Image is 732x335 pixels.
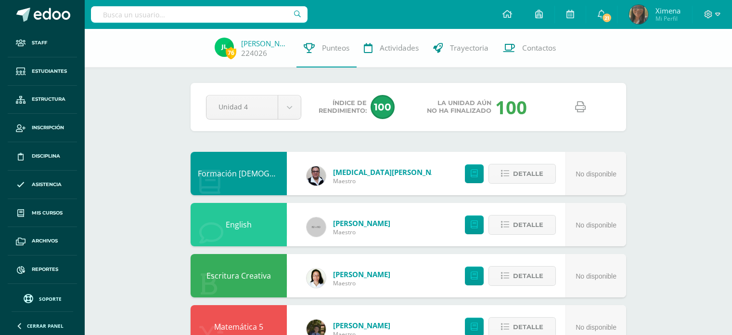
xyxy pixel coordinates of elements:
span: No disponible [576,323,616,331]
a: Mis cursos [8,199,77,228]
span: Ximena [655,6,681,15]
a: Trayectoria [426,29,496,67]
button: Detalle [488,164,556,184]
img: 2b9ad40edd54c2f1af5f41f24ea34807.png [307,166,326,186]
span: No disponible [576,170,616,178]
span: 21 [602,13,612,23]
div: English [191,203,287,246]
span: La unidad aún no ha finalizado [427,99,491,115]
span: Estructura [32,95,65,103]
span: 76 [226,47,236,59]
a: Matemática 5 [214,322,263,332]
span: Maestro [333,177,449,185]
span: 100 [371,95,395,119]
span: Archivos [32,237,58,245]
span: Actividades [380,43,419,53]
a: Punteos [296,29,357,67]
div: 100 [495,94,527,120]
div: Formación Cristiana [191,152,287,195]
span: Asistencia [32,181,62,188]
a: [PERSON_NAME] [333,269,390,279]
span: Inscripción [32,124,64,132]
span: Índice de Rendimiento: [319,99,367,115]
a: [PERSON_NAME] [333,321,390,330]
span: Maestro [333,279,390,287]
span: Estudiantes [32,67,67,75]
img: 60x60 [307,217,326,237]
span: Trayectoria [450,43,488,53]
img: d98bf3c1f642bb0fd1b79fad2feefc7b.png [629,5,648,24]
span: Detalle [513,267,543,285]
a: Inscripción [8,114,77,142]
span: No disponible [576,221,616,229]
a: [PERSON_NAME] [241,39,289,48]
a: Archivos [8,227,77,255]
span: Disciplina [32,152,60,160]
a: Unidad 4 [206,95,301,119]
a: Estudiantes [8,57,77,86]
button: Detalle [488,215,556,235]
a: 224026 [241,48,267,58]
span: Contactos [522,43,556,53]
a: Disciplina [8,142,77,171]
a: Actividades [357,29,426,67]
a: Asistencia [8,171,77,199]
a: Soporte [12,292,73,305]
span: No disponible [576,272,616,280]
a: Estructura [8,86,77,114]
span: Detalle [513,165,543,183]
span: Unidad 4 [218,95,266,118]
a: Staff [8,29,77,57]
img: 0c51bd409f5749828a9dacd713f1661a.png [307,268,326,288]
button: Detalle [488,266,556,286]
a: Escritura Creativa [206,270,271,281]
a: English [226,219,252,230]
span: Detalle [513,216,543,234]
span: Maestro [333,228,390,236]
a: [PERSON_NAME] [333,218,390,228]
a: Contactos [496,29,563,67]
a: Reportes [8,255,77,284]
img: afa0ed02e60a621022ec5d91c63d4b14.png [215,38,234,57]
span: Cerrar panel [27,322,64,329]
input: Busca un usuario... [91,6,308,23]
span: Mi Perfil [655,14,681,23]
span: Mis cursos [32,209,63,217]
a: Formación [DEMOGRAPHIC_DATA] [198,168,322,179]
span: Soporte [39,295,62,302]
a: [MEDICAL_DATA][PERSON_NAME] [333,167,449,177]
span: Staff [32,39,47,47]
span: Punteos [322,43,349,53]
span: Reportes [32,266,58,273]
div: Escritura Creativa [191,254,287,297]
